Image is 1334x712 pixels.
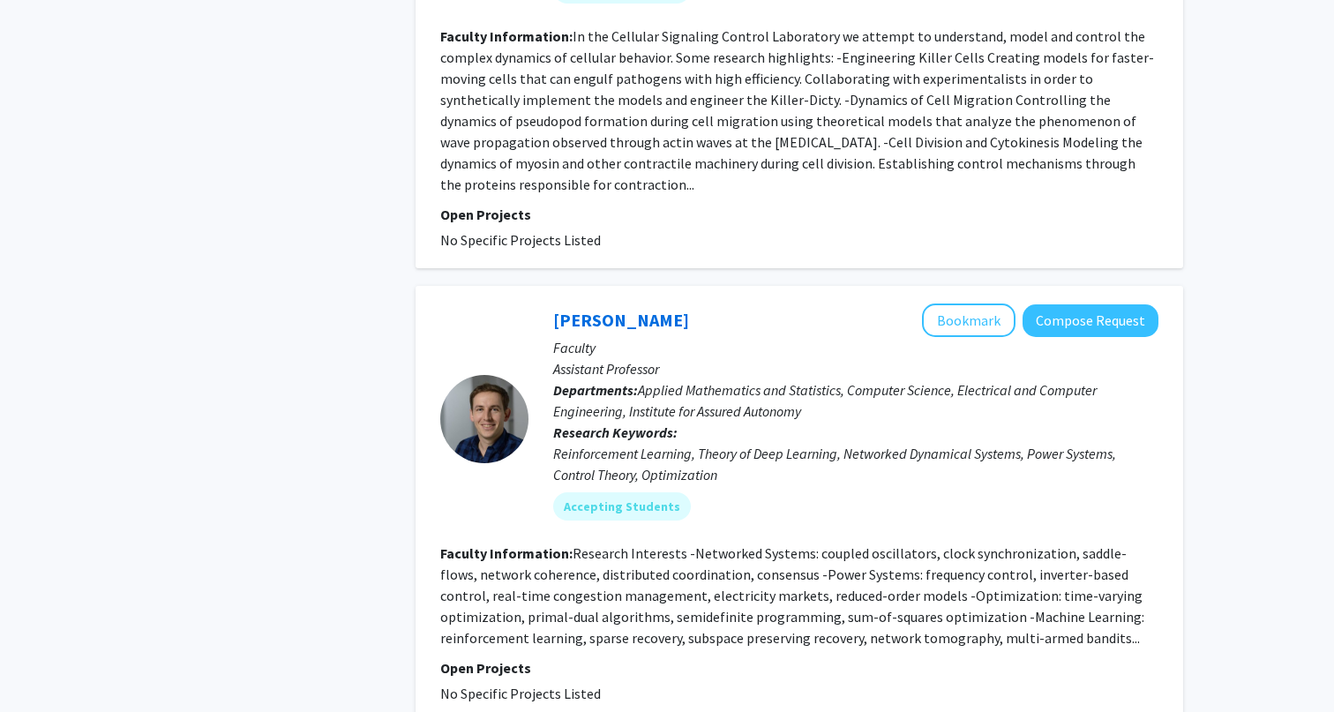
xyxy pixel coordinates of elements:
[440,544,573,562] b: Faculty Information:
[553,358,1158,379] p: Assistant Professor
[553,423,678,441] b: Research Keywords:
[440,27,1154,193] fg-read-more: In the Cellular Signaling Control Laboratory we attempt to understand, model and control the comp...
[440,657,1158,678] p: Open Projects
[440,685,601,702] span: No Specific Projects Listed
[553,381,1097,420] span: Applied Mathematics and Statistics, Computer Science, Electrical and Computer Engineering, Instit...
[440,231,601,249] span: No Specific Projects Listed
[922,304,1015,337] button: Add Enrique Mallada to Bookmarks
[553,492,691,521] mat-chip: Accepting Students
[553,381,638,399] b: Departments:
[1023,304,1158,337] button: Compose Request to Enrique Mallada
[440,544,1144,647] fg-read-more: Research Interests -Networked Systems: coupled oscillators, clock synchronization, saddle-flows, ...
[553,337,1158,358] p: Faculty
[440,27,573,45] b: Faculty Information:
[440,204,1158,225] p: Open Projects
[553,443,1158,485] div: Reinforcement Learning, Theory of Deep Learning, Networked Dynamical Systems, Power Systems, Cont...
[553,309,689,331] a: [PERSON_NAME]
[13,633,75,699] iframe: Chat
